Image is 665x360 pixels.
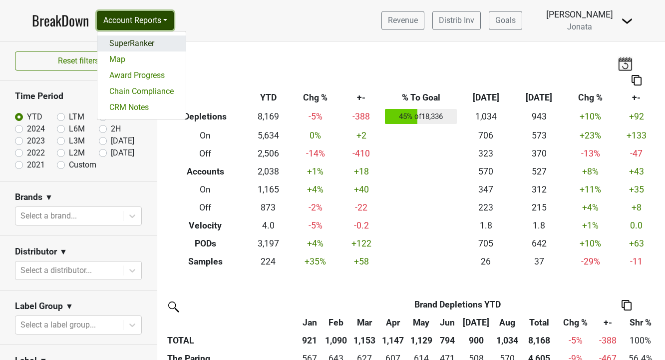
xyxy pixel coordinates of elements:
[340,180,382,198] td: +40
[340,198,382,216] td: -22
[512,234,565,252] td: 642
[566,144,616,162] td: -13 %
[546,8,613,21] div: [PERSON_NAME]
[340,126,382,144] td: +2
[59,246,67,258] span: ▼
[165,126,246,144] th: On
[97,35,186,51] a: SuperRanker
[512,126,565,144] td: 573
[32,10,89,31] a: BreakDown
[111,135,134,147] label: [DATE]
[566,107,616,127] td: +10 %
[340,252,382,270] td: +58
[435,313,459,331] th: Jun: activate to sort column ascending
[291,234,340,252] td: +4 %
[459,89,512,107] th: [DATE]
[616,89,658,107] th: +-
[459,198,512,216] td: 223
[622,331,659,349] td: 100%
[435,331,459,349] th: 794
[291,252,340,270] td: +35 %
[322,313,350,331] th: Feb: activate to sort column ascending
[566,162,616,180] td: +8 %
[594,313,622,331] th: +-: activate to sort column ascending
[15,51,142,70] button: Reset filters
[97,31,186,120] div: Account Reports
[460,313,493,331] th: Jul: activate to sort column ascending
[378,331,407,349] th: 1,147
[165,198,246,216] th: Off
[246,252,291,270] td: 224
[521,331,557,349] th: 8,168
[489,11,522,30] a: Goals
[616,126,658,144] td: +133
[512,107,565,127] td: 943
[567,22,592,31] span: Jonata
[165,107,246,127] th: Depletions
[616,162,658,180] td: +43
[165,180,246,198] th: On
[459,162,512,180] td: 570
[622,313,659,331] th: Shr %: activate to sort column ascending
[340,107,382,127] td: -388
[291,198,340,216] td: -2 %
[291,107,340,127] td: -5 %
[566,198,616,216] td: +4 %
[459,234,512,252] td: 705
[15,301,63,311] h3: Label Group
[512,144,565,162] td: 370
[340,162,382,180] td: +18
[340,89,382,107] th: +-
[291,180,340,198] td: +4 %
[350,331,378,349] th: 1,153
[165,331,298,349] th: TOTAL
[246,107,291,127] td: 8,169
[27,159,45,171] label: 2021
[69,123,85,135] label: L6M
[69,111,84,123] label: LTM
[111,123,121,135] label: 2H
[298,313,322,331] th: Jan: activate to sort column ascending
[291,144,340,162] td: -14 %
[246,180,291,198] td: 1,165
[459,252,512,270] td: 26
[381,11,424,30] a: Revenue
[322,331,350,349] th: 1,090
[616,216,658,234] td: 0.0
[378,313,407,331] th: Apr: activate to sort column ascending
[246,234,291,252] td: 3,197
[165,216,246,234] th: Velocity
[165,162,246,180] th: Accounts
[97,67,186,83] a: Award Progress
[97,99,186,115] a: CRM Notes
[340,144,382,162] td: -410
[512,89,565,107] th: [DATE]
[566,180,616,198] td: +11 %
[246,126,291,144] td: 5,634
[27,147,45,159] label: 2022
[165,234,246,252] th: PODs
[460,331,493,349] th: 900
[382,89,459,107] th: % To Goal
[616,144,658,162] td: -47
[616,107,658,127] td: +92
[459,107,512,127] td: 1,034
[97,83,186,99] a: Chain Compliance
[165,144,246,162] th: Off
[616,234,658,252] td: +63
[432,11,481,30] a: Distrib Inv
[97,51,186,67] a: Map
[618,56,633,70] img: last_updated_date
[165,298,181,314] img: filter
[407,331,435,349] th: 1,129
[569,335,583,345] span: -5%
[566,216,616,234] td: +1 %
[512,216,565,234] td: 1.8
[291,126,340,144] td: 0 %
[165,252,246,270] th: Samples
[566,126,616,144] td: +23 %
[566,89,616,107] th: Chg %
[246,144,291,162] td: 2,506
[246,162,291,180] td: 2,038
[291,162,340,180] td: +1 %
